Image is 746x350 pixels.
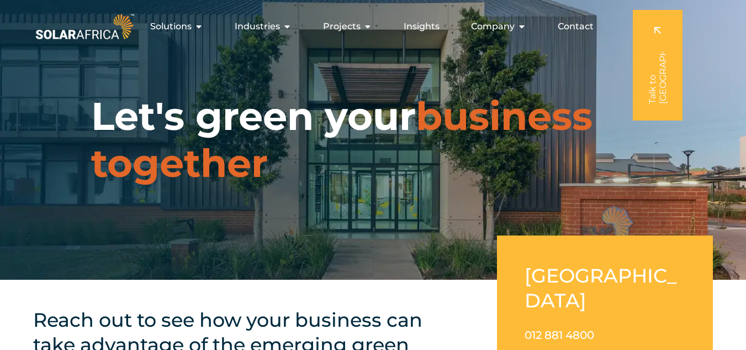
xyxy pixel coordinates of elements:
span: business together [91,92,592,187]
span: Projects [323,20,361,33]
nav: Menu [136,15,602,38]
span: Industries [235,20,280,33]
h1: Let's green your [91,93,655,187]
a: 012 881 4800 [525,328,594,342]
a: Contact [558,20,594,33]
div: Menu Toggle [136,15,602,38]
span: Company [471,20,515,33]
span: Solutions [150,20,192,33]
h2: [GEOGRAPHIC_DATA] [525,263,685,313]
a: Insights [404,20,440,33]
